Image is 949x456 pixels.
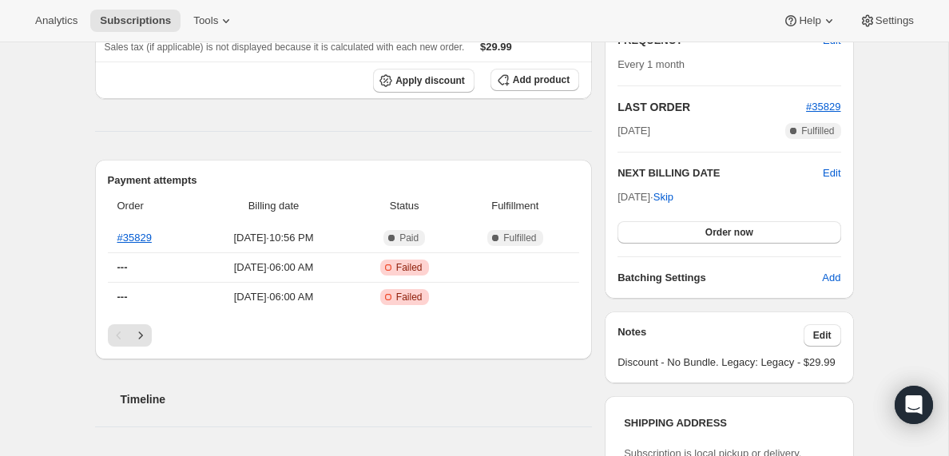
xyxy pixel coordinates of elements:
div: Open Intercom Messenger [895,386,933,424]
button: #35829 [806,99,840,115]
span: Status [358,198,451,214]
span: Discount - No Bundle. Legacy: Legacy - $29.99 [617,355,840,371]
nav: Pagination [108,324,580,347]
span: Settings [876,14,914,27]
button: Tools [184,10,244,32]
button: Edit [823,165,840,181]
span: Add product [513,73,570,86]
span: Fulfillment [461,198,570,214]
span: Billing date [199,198,348,214]
span: [DATE] · 10:56 PM [199,230,348,246]
span: --- [117,261,128,273]
span: Tools [193,14,218,27]
button: Add product [490,69,579,91]
span: Every 1 month [617,58,685,70]
button: Next [129,324,152,347]
button: Skip [644,184,683,210]
th: Order [108,188,195,224]
h2: LAST ORDER [617,99,806,115]
span: Help [799,14,820,27]
h2: Payment attempts [108,172,580,188]
span: --- [117,291,128,303]
span: [DATE] · 06:00 AM [199,260,348,276]
span: Fulfilled [503,232,536,244]
a: #35829 [806,101,840,113]
span: Failed [396,291,423,303]
button: Add [812,265,850,291]
span: [DATE] [617,123,650,139]
a: #35829 [117,232,152,244]
span: Order now [705,226,753,239]
span: Analytics [35,14,77,27]
h2: NEXT BILLING DATE [617,165,823,181]
h3: Notes [617,324,804,347]
button: Edit [804,324,841,347]
button: Subscriptions [90,10,181,32]
span: $29.99 [480,41,512,53]
h3: SHIPPING ADDRESS [624,415,834,431]
span: Apply discount [395,74,465,87]
span: Fulfilled [801,125,834,137]
button: Apply discount [373,69,475,93]
span: Sales tax (if applicable) is not displayed because it is calculated with each new order. [105,42,465,53]
span: Skip [653,189,673,205]
button: Help [773,10,846,32]
h6: Batching Settings [617,270,822,286]
h2: Timeline [121,391,593,407]
span: Add [822,270,840,286]
button: Order now [617,221,840,244]
button: Analytics [26,10,87,32]
span: Subscriptions [100,14,171,27]
button: Settings [850,10,923,32]
span: Failed [396,261,423,274]
span: Edit [813,329,832,342]
span: [DATE] · 06:00 AM [199,289,348,305]
span: Paid [399,232,419,244]
span: [DATE] · [617,191,673,203]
